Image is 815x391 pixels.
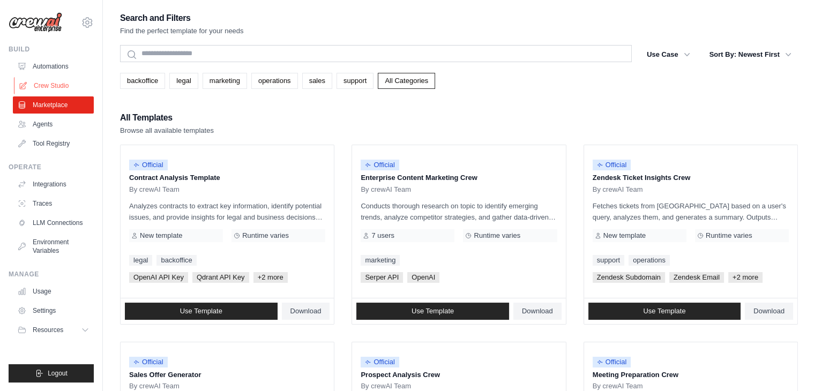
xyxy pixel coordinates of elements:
[242,231,289,240] span: Runtime varies
[593,200,789,223] p: Fetches tickets from [GEOGRAPHIC_DATA] based on a user's query, analyzes them, and generates a su...
[361,185,411,194] span: By crewAI Team
[407,272,439,283] span: OpenAI
[13,176,94,193] a: Integrations
[33,326,63,334] span: Resources
[9,364,94,382] button: Logout
[629,255,670,266] a: operations
[13,195,94,212] a: Traces
[120,26,244,36] p: Find the perfect template for your needs
[593,172,789,183] p: Zendesk Ticket Insights Crew
[13,135,94,152] a: Tool Registry
[282,303,330,320] a: Download
[361,200,557,223] p: Conducts thorough research on topic to identify emerging trends, analyze competitor strategies, a...
[13,321,94,339] button: Resources
[378,73,435,89] a: All Categories
[13,58,94,75] a: Automations
[361,272,403,283] span: Serper API
[593,185,643,194] span: By crewAI Team
[13,302,94,319] a: Settings
[753,307,784,315] span: Download
[9,270,94,279] div: Manage
[169,73,198,89] a: legal
[302,73,332,89] a: sales
[9,45,94,54] div: Build
[603,231,646,240] span: New template
[588,303,741,320] a: Use Template
[13,96,94,114] a: Marketplace
[361,382,411,390] span: By crewAI Team
[129,255,152,266] a: legal
[129,160,168,170] span: Official
[120,125,214,136] p: Browse all available templates
[9,12,62,33] img: Logo
[48,369,68,378] span: Logout
[593,357,631,367] span: Official
[129,357,168,367] span: Official
[140,231,182,240] span: New template
[13,283,94,300] a: Usage
[643,307,685,315] span: Use Template
[513,303,562,320] a: Download
[593,272,665,283] span: Zendesk Subdomain
[361,172,557,183] p: Enterprise Content Marketing Crew
[156,255,196,266] a: backoffice
[474,231,520,240] span: Runtime varies
[120,110,214,125] h2: All Templates
[669,272,724,283] span: Zendesk Email
[337,73,373,89] a: support
[192,272,249,283] span: Qdrant API Key
[129,200,325,223] p: Analyzes contracts to extract key information, identify potential issues, and provide insights fo...
[129,370,325,380] p: Sales Offer Generator
[412,307,454,315] span: Use Template
[251,73,298,89] a: operations
[290,307,321,315] span: Download
[593,382,643,390] span: By crewAI Team
[361,357,399,367] span: Official
[640,45,697,64] button: Use Case
[371,231,394,240] span: 7 users
[9,163,94,171] div: Operate
[129,172,325,183] p: Contract Analysis Template
[361,255,400,266] a: marketing
[180,307,222,315] span: Use Template
[125,303,278,320] a: Use Template
[129,382,180,390] span: By crewAI Team
[745,303,793,320] a: Download
[120,73,165,89] a: backoffice
[13,116,94,133] a: Agents
[129,272,188,283] span: OpenAI API Key
[728,272,762,283] span: +2 more
[361,160,399,170] span: Official
[129,185,180,194] span: By crewAI Team
[703,45,798,64] button: Sort By: Newest First
[593,255,624,266] a: support
[593,370,789,380] p: Meeting Preparation Crew
[356,303,509,320] a: Use Template
[13,214,94,231] a: LLM Connections
[203,73,247,89] a: marketing
[706,231,752,240] span: Runtime varies
[361,370,557,380] p: Prospect Analysis Crew
[14,77,95,94] a: Crew Studio
[13,234,94,259] a: Environment Variables
[522,307,553,315] span: Download
[120,11,244,26] h2: Search and Filters
[593,160,631,170] span: Official
[253,272,288,283] span: +2 more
